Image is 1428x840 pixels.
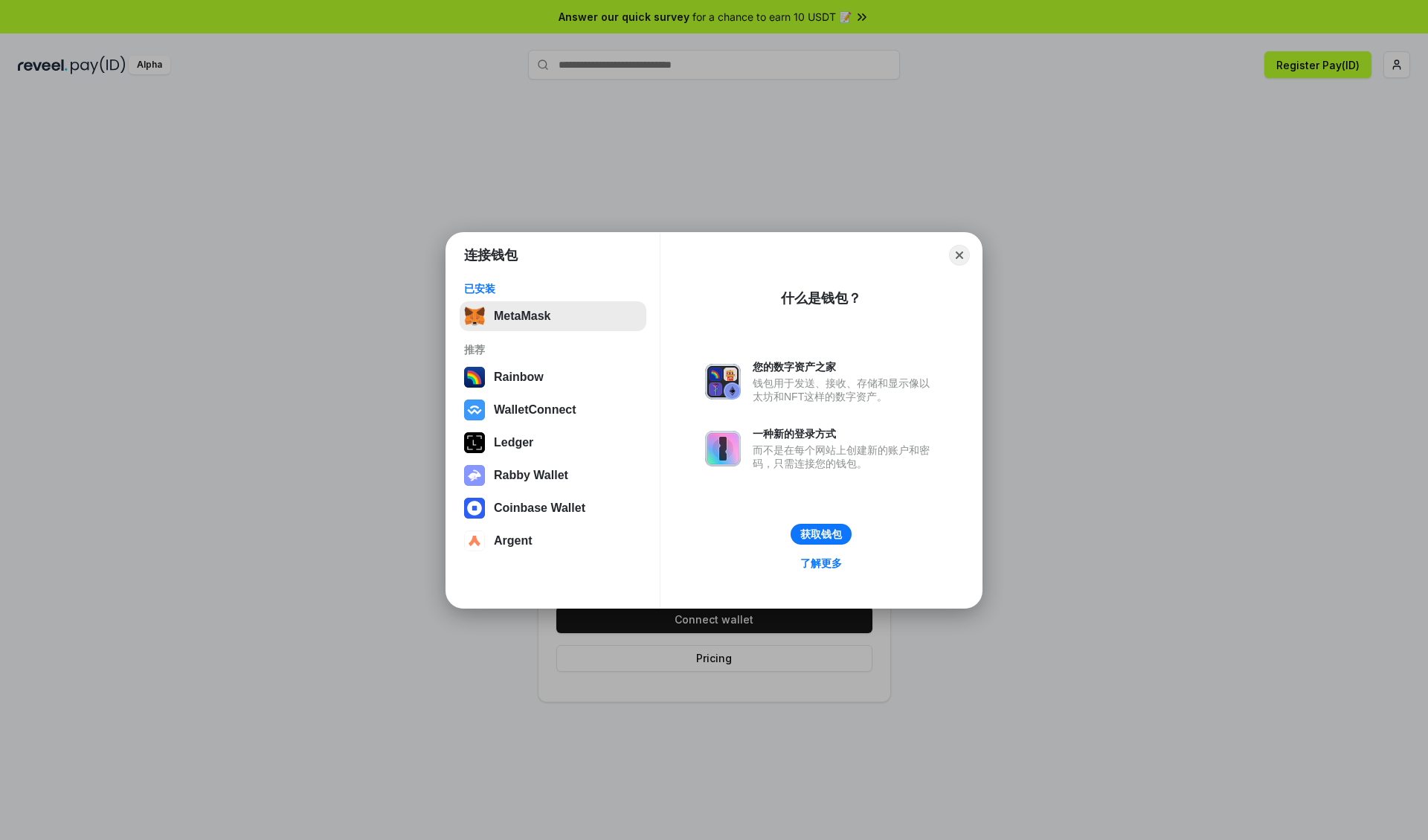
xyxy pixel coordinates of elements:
[781,289,861,307] div: 什么是钱包？
[494,310,550,323] div: MetaMask
[753,427,937,440] div: 一种新的登录方式
[791,554,851,573] a: 了解更多
[800,557,842,570] div: 了解更多
[464,400,485,420] img: svg+xml,%3Csvg%20width%3D%2228%22%20height%3D%2228%22%20viewBox%3D%220%200%2028%2028%22%20fill%3D...
[705,364,741,400] img: svg+xml,%3Csvg%20xmlns%3D%22http%3A%2F%2Fwww.w3.org%2F2000%2Fsvg%22%20fill%3D%22none%22%20viewBox...
[460,428,646,458] button: Ledger
[464,343,642,356] div: 推荐
[464,530,485,551] img: svg+xml,%3Csvg%20width%3D%2228%22%20height%3D%2228%22%20viewBox%3D%220%200%2028%2028%22%20fill%3D...
[494,371,544,384] div: Rainbow
[464,246,518,264] h1: 连接钱包
[460,493,646,523] button: Coinbase Wallet
[464,306,485,327] img: svg+xml,%3Csvg%20fill%3D%22none%22%20height%3D%2233%22%20viewBox%3D%220%200%2035%2033%22%20width%...
[460,362,646,392] button: Rainbow
[949,245,970,266] button: Close
[464,432,485,453] img: svg+xml,%3Csvg%20xmlns%3D%22http%3A%2F%2Fwww.w3.org%2F2000%2Fsvg%22%20width%3D%2228%22%20height%3...
[753,360,937,373] div: 您的数字资产之家
[494,469,568,482] div: Rabby Wallet
[494,436,533,449] div: Ledger
[800,528,842,541] div: 获取钱包
[494,403,576,417] div: WalletConnect
[460,526,646,556] button: Argent
[464,367,485,388] img: svg+xml,%3Csvg%20width%3D%22120%22%20height%3D%22120%22%20viewBox%3D%220%200%20120%20120%22%20fil...
[460,461,646,490] button: Rabby Wallet
[460,395,646,425] button: WalletConnect
[494,501,585,515] div: Coinbase Wallet
[705,431,741,467] img: svg+xml,%3Csvg%20xmlns%3D%22http%3A%2F%2Fwww.w3.org%2F2000%2Fsvg%22%20fill%3D%22none%22%20viewBox...
[460,301,646,331] button: MetaMask
[791,524,852,545] button: 获取钱包
[464,282,642,295] div: 已安装
[464,498,485,519] img: svg+xml,%3Csvg%20width%3D%2228%22%20height%3D%2228%22%20viewBox%3D%220%200%2028%2028%22%20fill%3D...
[753,376,937,403] div: 钱包用于发送、接收、存储和显示像以太坊和NFT这样的数字资产。
[753,443,937,470] div: 而不是在每个网站上创建新的账户和密码，只需连接您的钱包。
[464,465,485,486] img: svg+xml,%3Csvg%20xmlns%3D%22http%3A%2F%2Fwww.w3.org%2F2000%2Fsvg%22%20fill%3D%22none%22%20viewBox...
[494,534,533,548] div: Argent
